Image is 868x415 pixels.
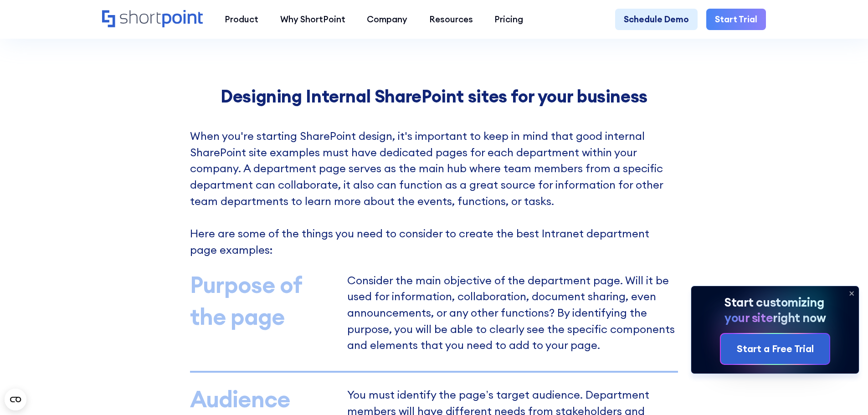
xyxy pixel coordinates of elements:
button: Open CMP widget [5,389,26,410]
a: Why ShortPoint [269,9,356,31]
a: Company [356,9,418,31]
div: Company [367,13,407,26]
div: Start a Free Trial [737,342,814,356]
div: Pricing [494,13,523,26]
a: Start Trial [706,9,766,31]
div: Purpose of the page [190,269,335,333]
h2: Designing Internal SharePoint sites for your business [190,86,678,106]
a: Resources [418,9,484,31]
div: Resources [429,13,473,26]
a: Schedule Demo [615,9,698,31]
div: Why ShortPoint [280,13,345,26]
a: Start a Free Trial [721,334,829,364]
p: When you're starting SharePoint design, it's important to keep in mind that good internal SharePo... [190,128,678,258]
p: Consider the main objective of the department page. Will it be used for information, collaboratio... [347,276,678,354]
div: Product [225,13,258,26]
a: Pricing [484,9,534,31]
a: Product [214,9,269,31]
a: Home [102,10,203,29]
div: Audience [190,383,335,415]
